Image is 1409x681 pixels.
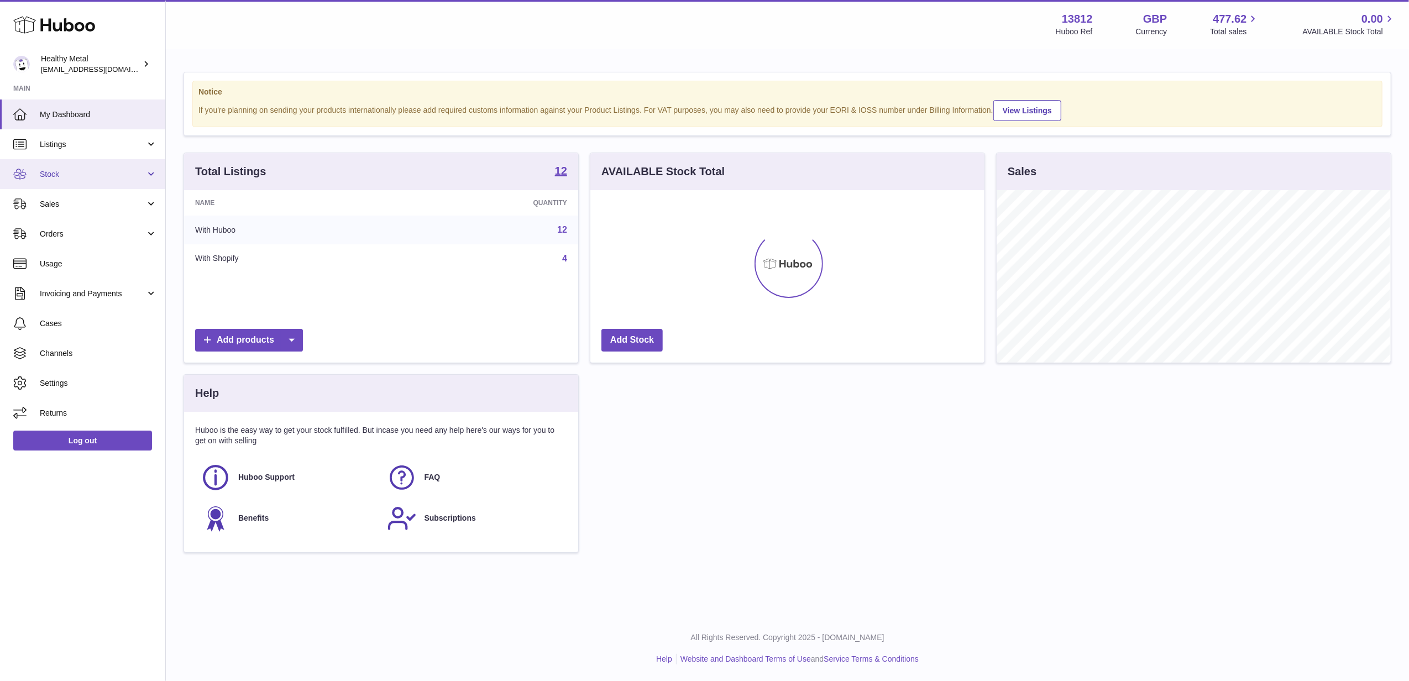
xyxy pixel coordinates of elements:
h3: Sales [1008,164,1036,179]
a: Website and Dashboard Terms of Use [680,654,811,663]
span: [EMAIL_ADDRESS][DOMAIN_NAME] [41,65,163,74]
strong: 13812 [1062,12,1093,27]
th: Quantity [396,190,578,216]
a: FAQ [387,463,562,493]
span: Huboo Support [238,472,295,483]
span: My Dashboard [40,109,157,120]
div: Currency [1136,27,1167,37]
a: View Listings [993,100,1061,121]
li: and [677,654,919,664]
span: Usage [40,259,157,269]
th: Name [184,190,396,216]
a: Service Terms & Conditions [824,654,919,663]
span: Orders [40,229,145,239]
span: 0.00 [1361,12,1383,27]
div: Huboo Ref [1056,27,1093,37]
a: 477.62 Total sales [1210,12,1259,37]
span: 477.62 [1213,12,1246,27]
span: Benefits [238,513,269,523]
span: Total sales [1210,27,1259,37]
a: Subscriptions [387,504,562,533]
p: All Rights Reserved. Copyright 2025 - [DOMAIN_NAME] [175,632,1400,643]
h3: Help [195,386,219,401]
a: 0.00 AVAILABLE Stock Total [1302,12,1396,37]
span: Subscriptions [425,513,476,523]
span: Stock [40,169,145,180]
a: Help [656,654,672,663]
a: 4 [562,254,567,263]
a: Log out [13,431,152,450]
img: internalAdmin-13812@internal.huboo.com [13,56,30,72]
p: Huboo is the easy way to get your stock fulfilled. But incase you need any help here's our ways f... [195,425,567,446]
a: 12 [557,225,567,234]
td: With Huboo [184,216,396,244]
span: Cases [40,318,157,329]
a: Benefits [201,504,376,533]
strong: GBP [1143,12,1167,27]
span: AVAILABLE Stock Total [1302,27,1396,37]
td: With Shopify [184,244,396,273]
div: Healthy Metal [41,54,140,75]
h3: Total Listings [195,164,266,179]
a: Add products [195,329,303,352]
span: Invoicing and Payments [40,289,145,299]
a: Huboo Support [201,463,376,493]
span: Listings [40,139,145,150]
span: Sales [40,199,145,209]
span: FAQ [425,472,441,483]
strong: Notice [198,87,1376,97]
div: If you're planning on sending your products internationally please add required customs informati... [198,98,1376,121]
span: Returns [40,408,157,418]
h3: AVAILABLE Stock Total [601,164,725,179]
a: 12 [555,165,567,179]
a: Add Stock [601,329,663,352]
span: Channels [40,348,157,359]
strong: 12 [555,165,567,176]
span: Settings [40,378,157,389]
